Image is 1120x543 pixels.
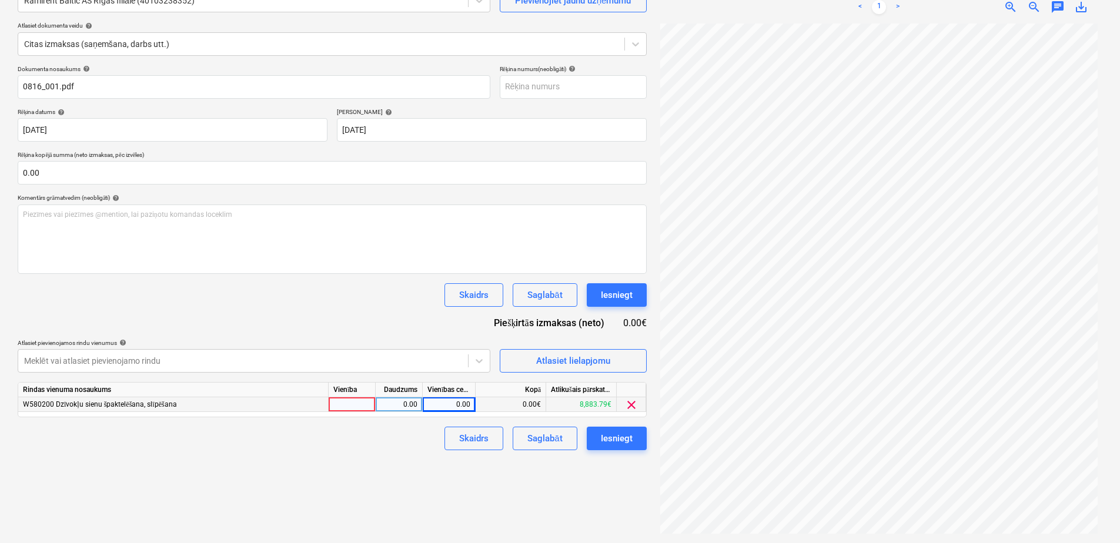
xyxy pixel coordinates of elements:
[601,287,633,303] div: Iesniegt
[546,383,617,397] div: Atlikušais pārskatītais budžets
[380,397,417,412] div: 0.00
[18,151,647,161] p: Rēķina kopējā summa (neto izmaksas, pēc izvēles)
[476,383,546,397] div: Kopā
[81,65,90,72] span: help
[527,287,562,303] div: Saglabāt
[83,22,92,29] span: help
[423,383,476,397] div: Vienības cena
[566,65,576,72] span: help
[459,287,489,303] div: Skaidrs
[110,195,119,202] span: help
[55,109,65,116] span: help
[500,75,647,99] input: Rēķina numurs
[624,398,638,412] span: clear
[444,283,503,307] button: Skaidrs
[117,339,126,346] span: help
[484,316,623,330] div: Piešķirtās izmaksas (neto)
[513,283,577,307] button: Saglabāt
[18,65,490,73] div: Dokumenta nosaukums
[18,194,647,202] div: Komentārs grāmatvedim (neobligāti)
[444,427,503,450] button: Skaidrs
[18,383,329,397] div: Rindas vienuma nosaukums
[623,316,647,330] div: 0.00€
[536,353,610,368] div: Atlasiet lielapjomu
[337,108,647,116] div: [PERSON_NAME]
[18,339,490,347] div: Atlasiet pievienojamos rindu vienumus
[329,383,376,397] div: Vienība
[500,349,647,373] button: Atlasiet lielapjomu
[513,427,577,450] button: Saglabāt
[601,431,633,446] div: Iesniegt
[18,161,647,185] input: Rēķina kopējā summa (neto izmaksas, pēc izvēles)
[383,109,392,116] span: help
[23,400,177,408] span: W580200 Dzīvokļu sienu špaktelēšana, slīpēšana
[18,75,490,99] input: Dokumenta nosaukums
[18,108,327,116] div: Rēķina datums
[500,65,647,73] div: Rēķina numurs (neobligāti)
[427,397,470,412] div: 0.00
[527,431,562,446] div: Saglabāt
[459,431,489,446] div: Skaidrs
[587,283,647,307] button: Iesniegt
[546,397,617,412] div: 8,883.79€
[18,22,647,29] div: Atlasiet dokumenta veidu
[376,383,423,397] div: Daudzums
[337,118,647,142] input: Izpildes datums nav norādīts
[18,118,327,142] input: Rēķina datums nav norādīts
[587,427,647,450] button: Iesniegt
[1061,487,1120,543] iframe: Chat Widget
[476,397,546,412] div: 0.00€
